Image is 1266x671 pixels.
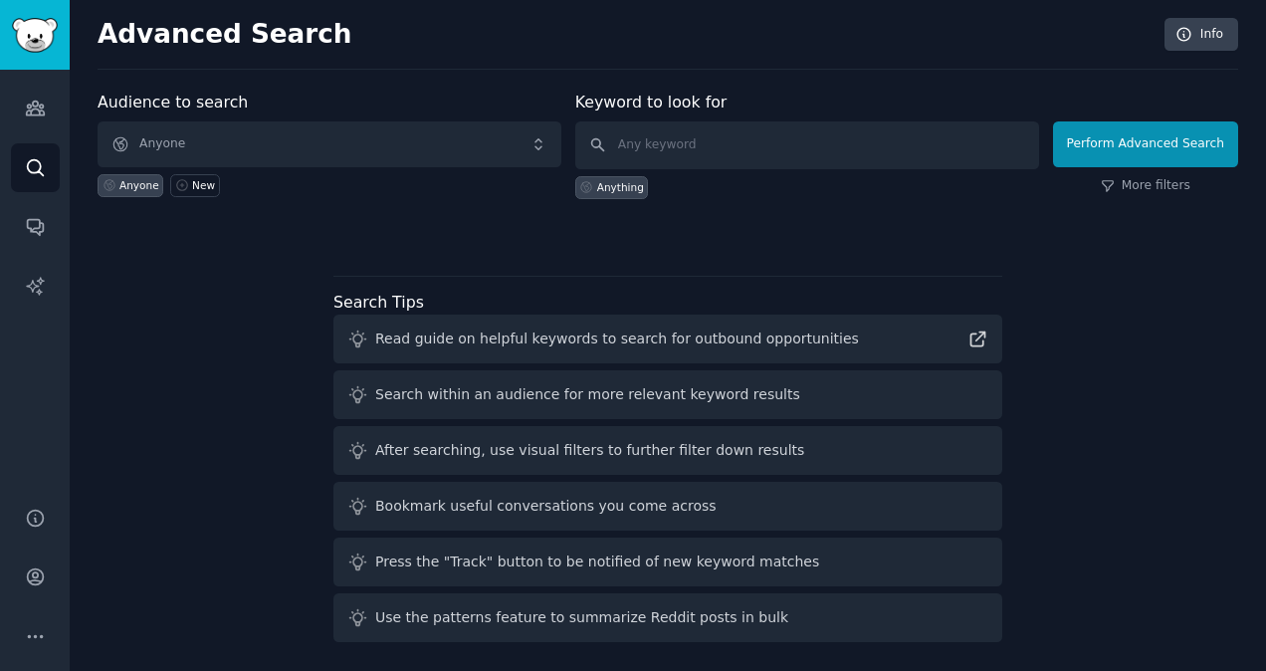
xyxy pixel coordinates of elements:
div: After searching, use visual filters to further filter down results [375,440,804,461]
a: More filters [1101,177,1190,195]
img: GummySearch logo [12,18,58,53]
input: Any keyword [575,121,1039,169]
div: New [192,178,215,192]
a: New [170,174,219,197]
label: Search Tips [333,293,424,312]
div: Press the "Track" button to be notified of new keyword matches [375,552,819,572]
div: Use the patterns feature to summarize Reddit posts in bulk [375,607,788,628]
label: Keyword to look for [575,93,728,112]
button: Anyone [98,121,561,167]
button: Perform Advanced Search [1053,121,1238,167]
div: Read guide on helpful keywords to search for outbound opportunities [375,329,859,349]
div: Bookmark useful conversations you come across [375,496,717,517]
div: Anyone [119,178,159,192]
label: Audience to search [98,93,248,112]
a: Info [1164,18,1238,52]
h2: Advanced Search [98,19,1154,51]
div: Anything [597,180,644,194]
div: Search within an audience for more relevant keyword results [375,384,800,405]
